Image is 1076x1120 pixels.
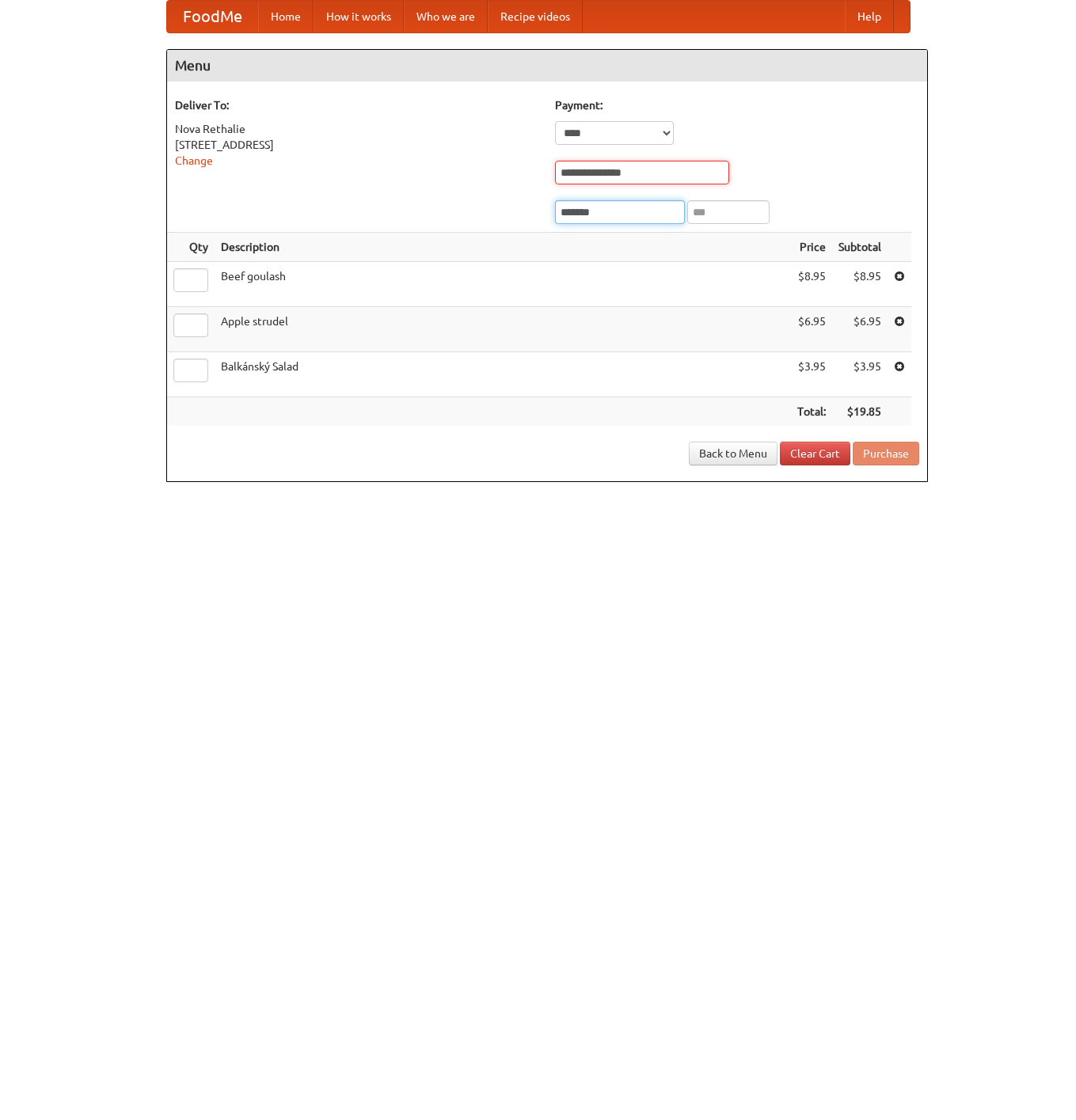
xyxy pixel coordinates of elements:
[791,397,832,427] th: Total:
[832,352,888,397] td: $3.95
[853,442,919,465] button: Purchase
[832,307,888,352] td: $6.95
[791,352,832,397] td: $3.95
[167,1,258,32] a: FoodMe
[314,1,404,32] a: How it works
[488,1,583,32] a: Recipe videos
[832,397,888,427] th: $19.85
[404,1,488,32] a: Who we are
[175,137,539,153] div: [STREET_ADDRESS]
[845,1,894,32] a: Help
[791,262,832,307] td: $8.95
[167,233,215,262] th: Qty
[175,154,213,167] a: Change
[175,121,539,137] div: Nova Rethalie
[175,97,539,113] h5: Deliver To:
[780,442,850,465] a: Clear Cart
[215,352,791,397] td: Balkánský Salad
[791,233,832,262] th: Price
[167,50,927,82] h4: Menu
[215,307,791,352] td: Apple strudel
[832,233,888,262] th: Subtotal
[832,262,888,307] td: $8.95
[689,442,778,465] a: Back to Menu
[791,307,832,352] td: $6.95
[258,1,314,32] a: Home
[215,233,791,262] th: Description
[215,262,791,307] td: Beef goulash
[555,97,919,113] h5: Payment:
